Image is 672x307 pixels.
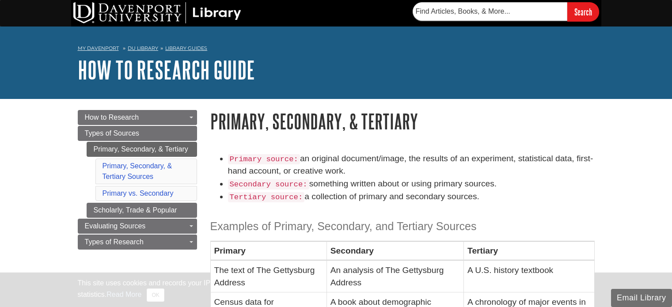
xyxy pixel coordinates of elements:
[78,110,197,125] a: How to Research
[210,241,327,261] th: Primary
[128,45,158,51] a: DU Library
[85,129,140,137] span: Types of Sources
[210,261,327,292] td: The text of The Gettysburg Address
[103,190,174,197] a: Primary vs. Secondary
[210,220,595,233] h3: Examples of Primary, Secondary, and Tertiary Sources
[228,190,595,203] li: a collection of primary and secondary sources.
[210,110,595,133] h1: Primary, Secondary, & Tertiary
[147,288,164,302] button: Close
[327,241,463,261] th: Secondary
[228,152,595,178] li: an original document/image, the results of an experiment, statistical data, first-hand account, o...
[567,2,599,21] input: Search
[78,219,197,234] a: Evaluating Sources
[85,222,146,230] span: Evaluating Sources
[413,2,567,21] input: Find Articles, Books, & More...
[78,56,255,83] a: How to Research Guide
[228,178,595,190] li: something written about or using primary sources.
[78,235,197,250] a: Types of Research
[611,289,672,307] button: Email Library
[87,142,197,157] a: Primary, Secondary, & Tertiary
[78,278,595,302] div: This site uses cookies and records your IP address for usage statistics. Additionally, we use Goo...
[106,291,141,298] a: Read More
[78,110,197,250] div: Guide Page Menu
[413,2,599,21] form: Searches DU Library's articles, books, and more
[85,238,144,246] span: Types of Research
[165,45,207,51] a: Library Guides
[87,203,197,218] a: Scholarly, Trade & Popular
[78,45,119,52] a: My Davenport
[78,42,595,57] nav: breadcrumb
[103,162,172,180] a: Primary, Secondary, & Tertiary Sources
[73,2,241,23] img: DU Library
[228,154,300,164] code: Primary source:
[228,179,309,190] code: Secondary source:
[464,241,594,261] th: Tertiary
[78,126,197,141] a: Types of Sources
[85,114,139,121] span: How to Research
[228,192,305,202] code: Tertiary source:
[327,261,463,292] td: An analysis of The Gettysburg Address
[464,261,594,292] td: A U.S. history textbook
